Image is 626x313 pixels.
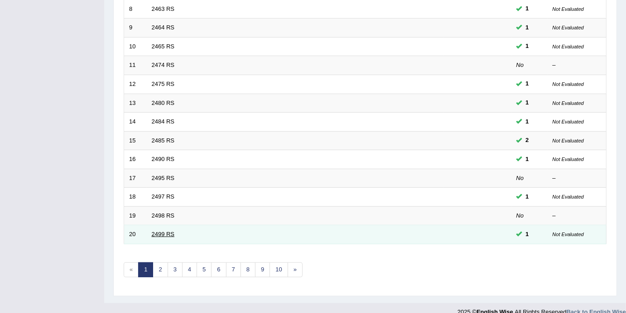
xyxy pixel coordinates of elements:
span: You can still take this question [522,155,533,164]
a: 2499 RS [152,231,175,237]
a: 1 [138,262,153,277]
a: 2475 RS [152,81,175,87]
td: 10 [124,37,147,56]
a: 9 [255,262,270,277]
em: No [516,175,524,181]
a: 2474 RS [152,62,175,68]
a: 4 [182,262,197,277]
small: Not Evaluated [553,100,584,106]
a: 3 [168,262,183,277]
span: You can still take this question [522,136,533,145]
td: 13 [124,94,147,113]
td: 20 [124,225,147,244]
small: Not Evaluated [553,44,584,49]
small: Not Evaluated [553,6,584,12]
span: « [124,262,139,277]
a: 2465 RS [152,43,175,50]
span: You can still take this question [522,98,533,108]
a: 2480 RS [152,100,175,106]
small: Not Evaluated [553,25,584,30]
a: 2 [153,262,168,277]
small: Not Evaluated [553,194,584,199]
td: 11 [124,56,147,75]
a: 2490 RS [152,156,175,162]
div: – [553,174,602,183]
a: 5 [197,262,212,277]
a: 2464 RS [152,24,175,31]
td: 19 [124,206,147,225]
div: – [553,212,602,220]
a: 6 [211,262,226,277]
span: You can still take this question [522,42,533,51]
small: Not Evaluated [553,232,584,237]
a: 2497 RS [152,193,175,200]
span: You can still take this question [522,192,533,202]
span: You can still take this question [522,4,533,14]
em: No [516,212,524,219]
small: Not Evaluated [553,156,584,162]
span: You can still take this question [522,79,533,89]
a: 8 [241,262,255,277]
td: 15 [124,131,147,150]
td: 16 [124,150,147,169]
td: 17 [124,169,147,188]
a: 10 [270,262,288,277]
a: 2495 RS [152,175,175,181]
a: 2498 RS [152,212,175,219]
small: Not Evaluated [553,119,584,124]
div: – [553,61,602,70]
small: Not Evaluated [553,138,584,143]
a: 2485 RS [152,137,175,144]
span: You can still take this question [522,117,533,127]
td: 12 [124,75,147,94]
span: You can still take this question [522,23,533,33]
span: You can still take this question [522,230,533,239]
td: 18 [124,188,147,207]
a: 2463 RS [152,5,175,12]
td: 14 [124,113,147,132]
a: » [288,262,303,277]
small: Not Evaluated [553,81,584,87]
em: No [516,62,524,68]
a: 2484 RS [152,118,175,125]
td: 9 [124,19,147,38]
a: 7 [226,262,241,277]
